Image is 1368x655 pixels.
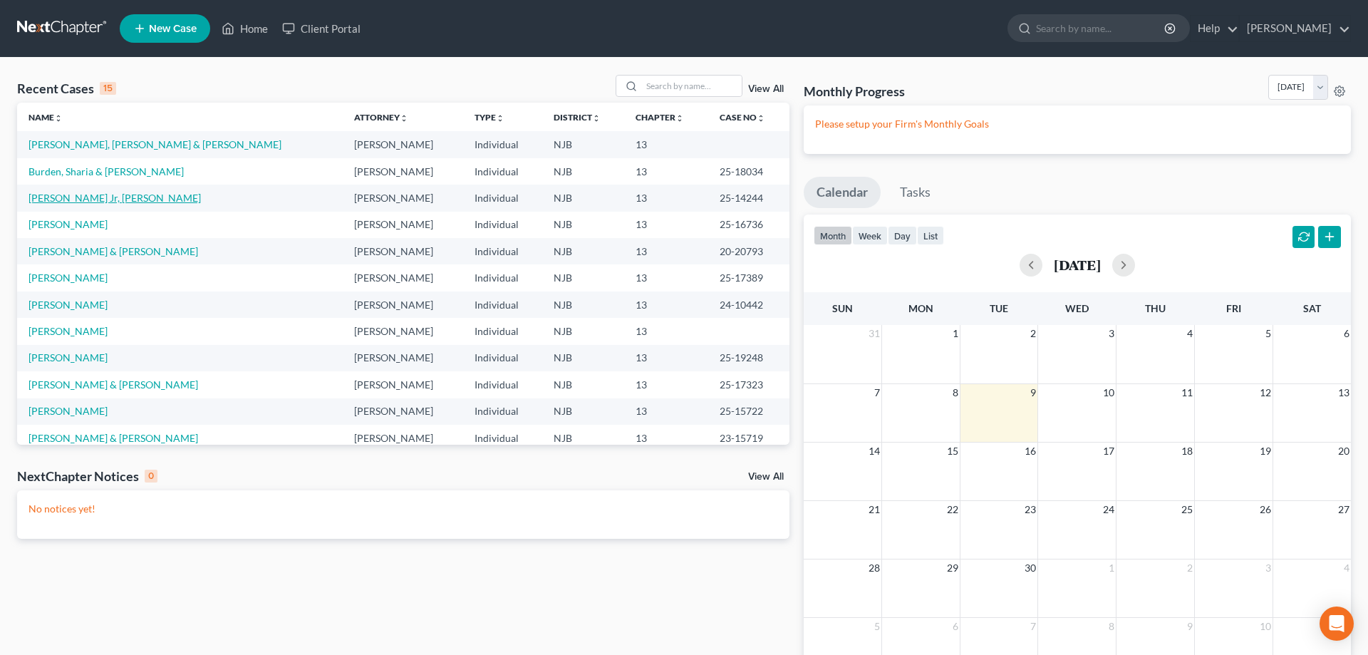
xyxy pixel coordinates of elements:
[28,405,108,417] a: [PERSON_NAME]
[1023,501,1037,518] span: 23
[343,212,463,238] td: [PERSON_NAME]
[463,318,542,344] td: Individual
[463,185,542,211] td: Individual
[636,112,684,123] a: Chapterunfold_more
[1337,443,1351,460] span: 20
[1029,384,1037,401] span: 9
[945,559,960,577] span: 29
[28,351,108,363] a: [PERSON_NAME]
[1240,16,1350,41] a: [PERSON_NAME]
[1258,443,1273,460] span: 19
[1102,384,1116,401] span: 10
[1180,501,1194,518] span: 25
[1145,302,1166,314] span: Thu
[1258,501,1273,518] span: 26
[1258,384,1273,401] span: 12
[54,114,63,123] i: unfold_more
[832,302,853,314] span: Sun
[708,185,789,211] td: 25-14244
[867,501,881,518] span: 21
[908,302,933,314] span: Mon
[1107,325,1116,342] span: 3
[708,345,789,371] td: 25-19248
[945,501,960,518] span: 22
[815,117,1339,131] p: Please setup your Firm's Monthly Goals
[475,112,504,123] a: Typeunfold_more
[1226,302,1241,314] span: Fri
[708,425,789,451] td: 23-15719
[624,345,708,371] td: 13
[343,425,463,451] td: [PERSON_NAME]
[28,112,63,123] a: Nameunfold_more
[945,443,960,460] span: 15
[873,618,881,635] span: 5
[708,398,789,425] td: 25-15722
[496,114,504,123] i: unfold_more
[343,292,463,318] td: [PERSON_NAME]
[463,292,542,318] td: Individual
[720,112,765,123] a: Case Nounfold_more
[400,114,408,123] i: unfold_more
[1102,501,1116,518] span: 24
[542,185,625,211] td: NJB
[542,398,625,425] td: NJB
[542,345,625,371] td: NJB
[542,318,625,344] td: NJB
[1029,618,1037,635] span: 7
[542,158,625,185] td: NJB
[1065,302,1089,314] span: Wed
[951,325,960,342] span: 1
[463,398,542,425] td: Individual
[887,177,943,208] a: Tasks
[1191,16,1238,41] a: Help
[343,398,463,425] td: [PERSON_NAME]
[17,468,157,485] div: NextChapter Notices
[708,371,789,398] td: 25-17323
[28,325,108,337] a: [PERSON_NAME]
[867,325,881,342] span: 31
[343,238,463,264] td: [PERSON_NAME]
[1320,607,1354,641] div: Open Intercom Messenger
[542,371,625,398] td: NJB
[624,131,708,158] td: 13
[28,218,108,230] a: [PERSON_NAME]
[1107,618,1116,635] span: 8
[624,425,708,451] td: 13
[642,76,742,96] input: Search by name...
[343,264,463,291] td: [PERSON_NAME]
[542,292,625,318] td: NJB
[708,292,789,318] td: 24-10442
[1029,325,1037,342] span: 2
[28,138,281,150] a: [PERSON_NAME], [PERSON_NAME] & [PERSON_NAME]
[804,83,905,100] h3: Monthly Progress
[1180,384,1194,401] span: 11
[1303,302,1321,314] span: Sat
[708,238,789,264] td: 20-20793
[28,502,778,516] p: No notices yet!
[554,112,601,123] a: Districtunfold_more
[343,131,463,158] td: [PERSON_NAME]
[463,212,542,238] td: Individual
[343,158,463,185] td: [PERSON_NAME]
[873,384,881,401] span: 7
[17,80,116,97] div: Recent Cases
[463,158,542,185] td: Individual
[542,425,625,451] td: NJB
[354,112,408,123] a: Attorneyunfold_more
[275,16,368,41] a: Client Portal
[542,212,625,238] td: NJB
[708,158,789,185] td: 25-18034
[100,82,116,95] div: 15
[542,264,625,291] td: NJB
[28,165,184,177] a: Burden, Sharia & [PERSON_NAME]
[463,371,542,398] td: Individual
[867,443,881,460] span: 14
[624,398,708,425] td: 13
[28,299,108,311] a: [PERSON_NAME]
[343,345,463,371] td: [PERSON_NAME]
[951,618,960,635] span: 6
[28,192,201,204] a: [PERSON_NAME] Jr, [PERSON_NAME]
[463,264,542,291] td: Individual
[463,131,542,158] td: Individual
[624,318,708,344] td: 13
